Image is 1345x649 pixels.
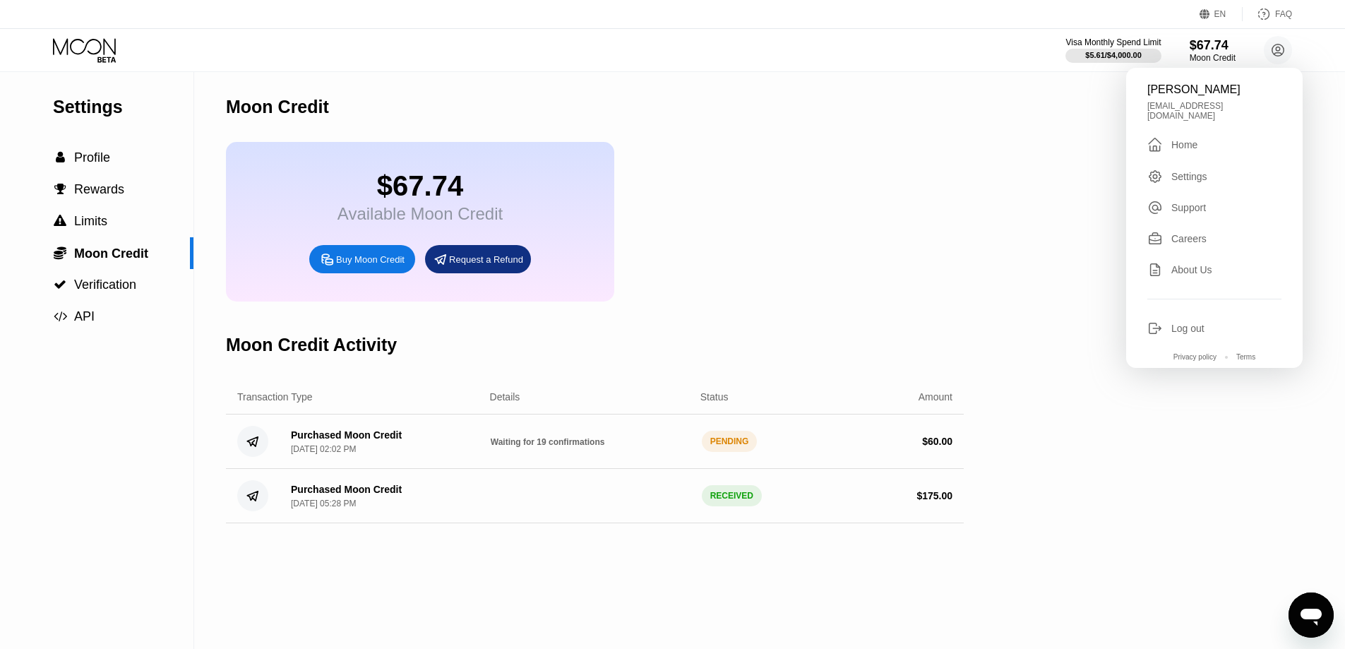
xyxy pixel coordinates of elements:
[490,391,520,403] div: Details
[1171,233,1207,244] div: Careers
[1147,231,1281,246] div: Careers
[1173,353,1217,361] div: Privacy policy
[53,278,67,291] div: 
[53,246,67,260] div: 
[1065,37,1161,63] div: Visa Monthly Spend Limit$5.61/$4,000.00
[1147,136,1163,153] div: 
[54,278,66,291] span: 
[1236,353,1255,361] div: Terms
[291,484,402,495] div: Purchased Moon Credit
[916,490,952,501] div: $ 175.00
[53,151,67,164] div: 
[291,499,356,508] div: [DATE] 05:28 PM
[1171,264,1212,275] div: About Us
[1190,53,1236,63] div: Moon Credit
[702,485,762,506] div: RECEIVED
[53,215,67,227] div: 
[1190,38,1236,63] div: $67.74Moon Credit
[919,391,952,403] div: Amount
[1065,37,1161,47] div: Visa Monthly Spend Limit
[54,183,66,196] span: 
[54,310,67,323] span: 
[1147,169,1281,184] div: Settings
[337,204,503,224] div: Available Moon Credit
[53,183,67,196] div: 
[922,436,952,447] div: $ 60.00
[1147,101,1281,121] div: [EMAIL_ADDRESS][DOMAIN_NAME]
[56,151,65,164] span: 
[1200,7,1243,21] div: EN
[53,97,193,117] div: Settings
[1243,7,1292,21] div: FAQ
[74,182,124,196] span: Rewards
[700,391,729,403] div: Status
[54,215,66,227] span: 
[1147,200,1281,215] div: Support
[226,97,329,117] div: Moon Credit
[226,335,397,355] div: Moon Credit Activity
[1190,38,1236,53] div: $67.74
[74,278,136,292] span: Verification
[74,309,95,323] span: API
[449,254,523,266] div: Request a Refund
[1147,136,1281,153] div: Home
[54,246,66,260] span: 
[1171,171,1207,182] div: Settings
[1214,9,1226,19] div: EN
[291,444,356,454] div: [DATE] 02:02 PM
[491,437,605,447] span: Waiting for 19 confirmations
[337,170,503,202] div: $67.74
[1147,83,1281,96] div: [PERSON_NAME]
[702,431,758,452] div: PENDING
[74,246,148,261] span: Moon Credit
[1171,323,1204,334] div: Log out
[291,429,402,441] div: Purchased Moon Credit
[1147,262,1281,278] div: About Us
[237,391,313,403] div: Transaction Type
[309,245,415,273] div: Buy Moon Credit
[53,310,67,323] div: 
[74,150,110,165] span: Profile
[1171,202,1206,213] div: Support
[1275,9,1292,19] div: FAQ
[1289,593,1334,638] iframe: Button to launch messaging window
[1147,321,1281,336] div: Log out
[1171,139,1197,150] div: Home
[74,214,107,228] span: Limits
[1085,51,1142,59] div: $5.61 / $4,000.00
[336,254,405,266] div: Buy Moon Credit
[425,245,531,273] div: Request a Refund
